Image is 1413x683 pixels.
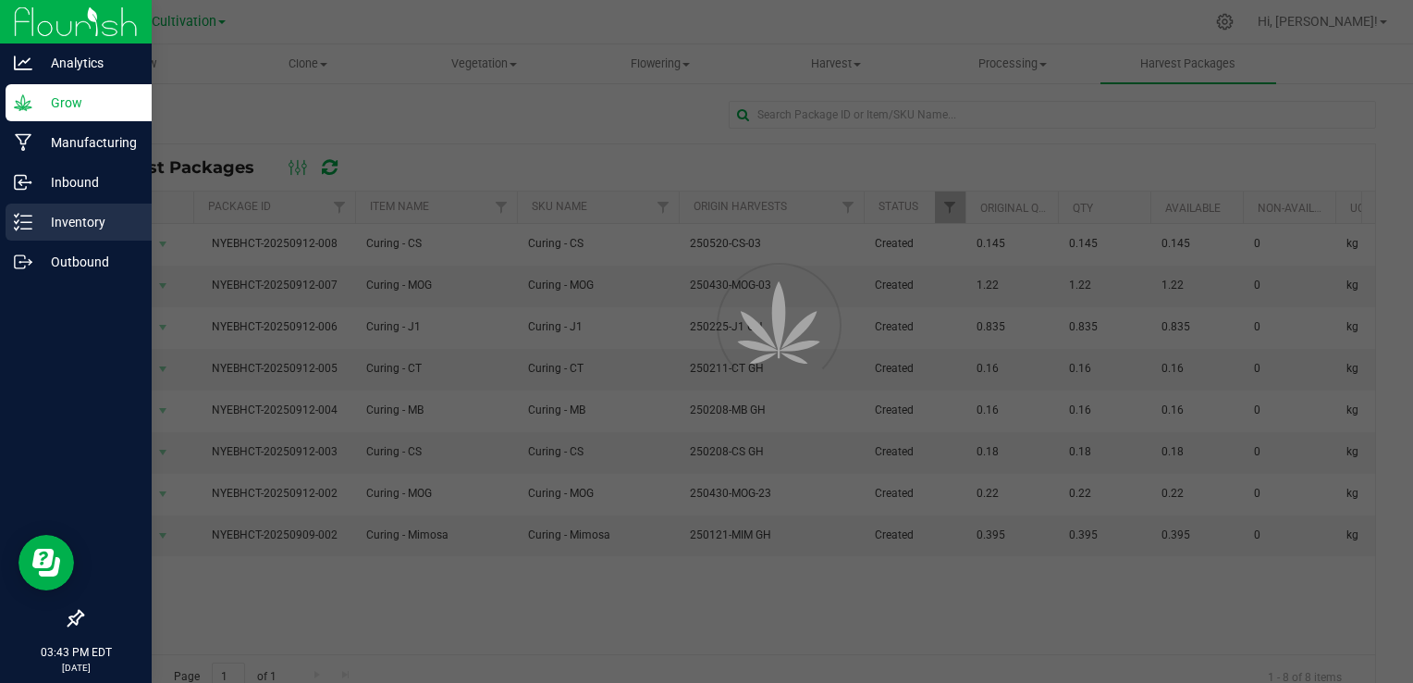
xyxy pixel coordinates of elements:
p: Outbound [32,251,143,273]
p: Grow [32,92,143,114]
p: Manufacturing [32,131,143,154]
inline-svg: Manufacturing [14,133,32,152]
p: Inventory [32,211,143,233]
p: 03:43 PM EDT [8,644,143,661]
inline-svg: Outbound [14,253,32,271]
iframe: Resource center [18,535,74,590]
inline-svg: Analytics [14,54,32,72]
p: Analytics [32,52,143,74]
p: [DATE] [8,661,143,675]
p: Inbound [32,171,143,193]
inline-svg: Inventory [14,213,32,231]
inline-svg: Grow [14,93,32,112]
inline-svg: Inbound [14,173,32,192]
